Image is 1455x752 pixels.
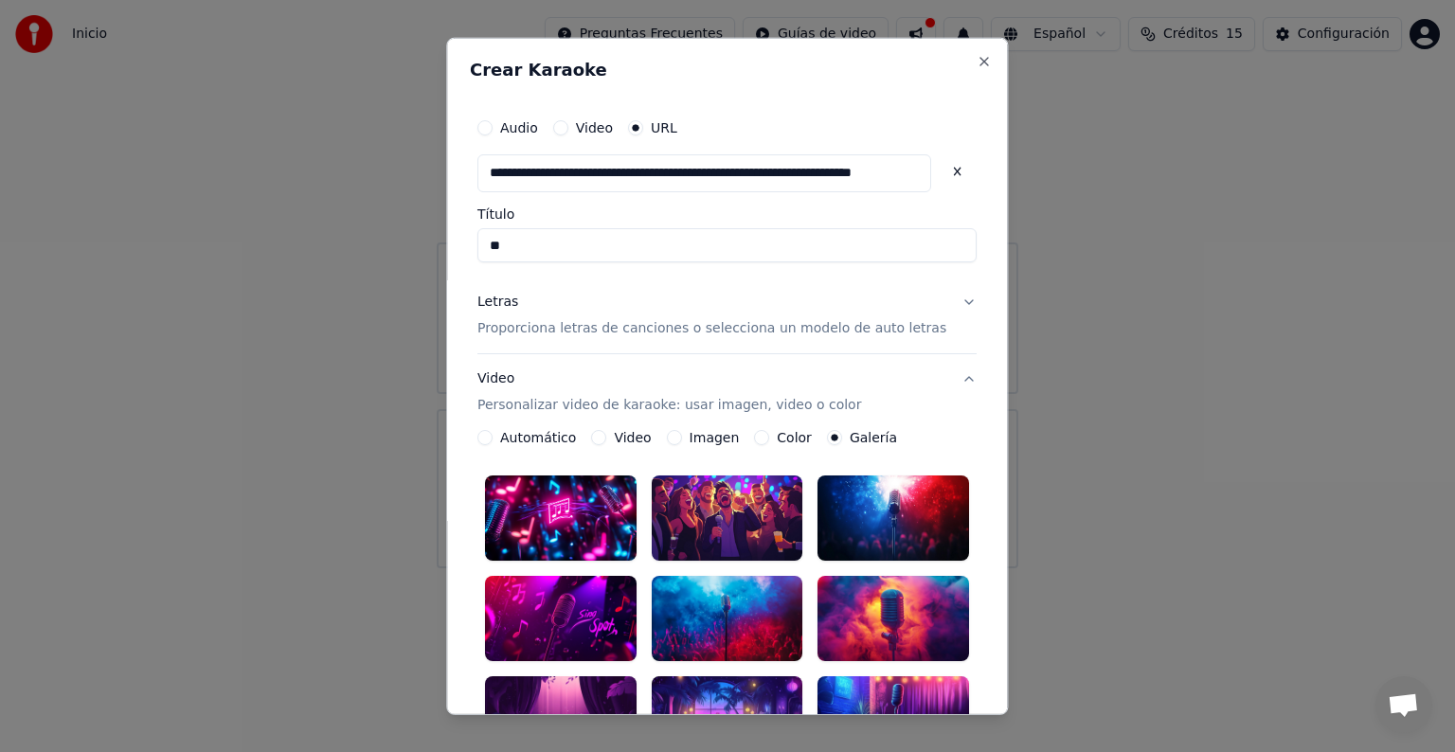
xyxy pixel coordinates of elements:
[651,121,677,134] label: URL
[477,319,946,338] p: Proporciona letras de canciones o selecciona un modelo de auto letras
[470,62,984,79] h2: Crear Karaoke
[477,293,518,312] div: Letras
[850,431,897,444] label: Galería
[576,121,613,134] label: Video
[477,396,861,415] p: Personalizar video de karaoke: usar imagen, video o color
[500,121,538,134] label: Audio
[690,431,740,444] label: Imagen
[778,431,813,444] label: Color
[477,369,861,415] div: Video
[477,278,977,353] button: LetrasProporciona letras de canciones o selecciona un modelo de auto letras
[477,354,977,430] button: VideoPersonalizar video de karaoke: usar imagen, video o color
[500,431,576,444] label: Automático
[615,431,652,444] label: Video
[477,207,977,221] label: Título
